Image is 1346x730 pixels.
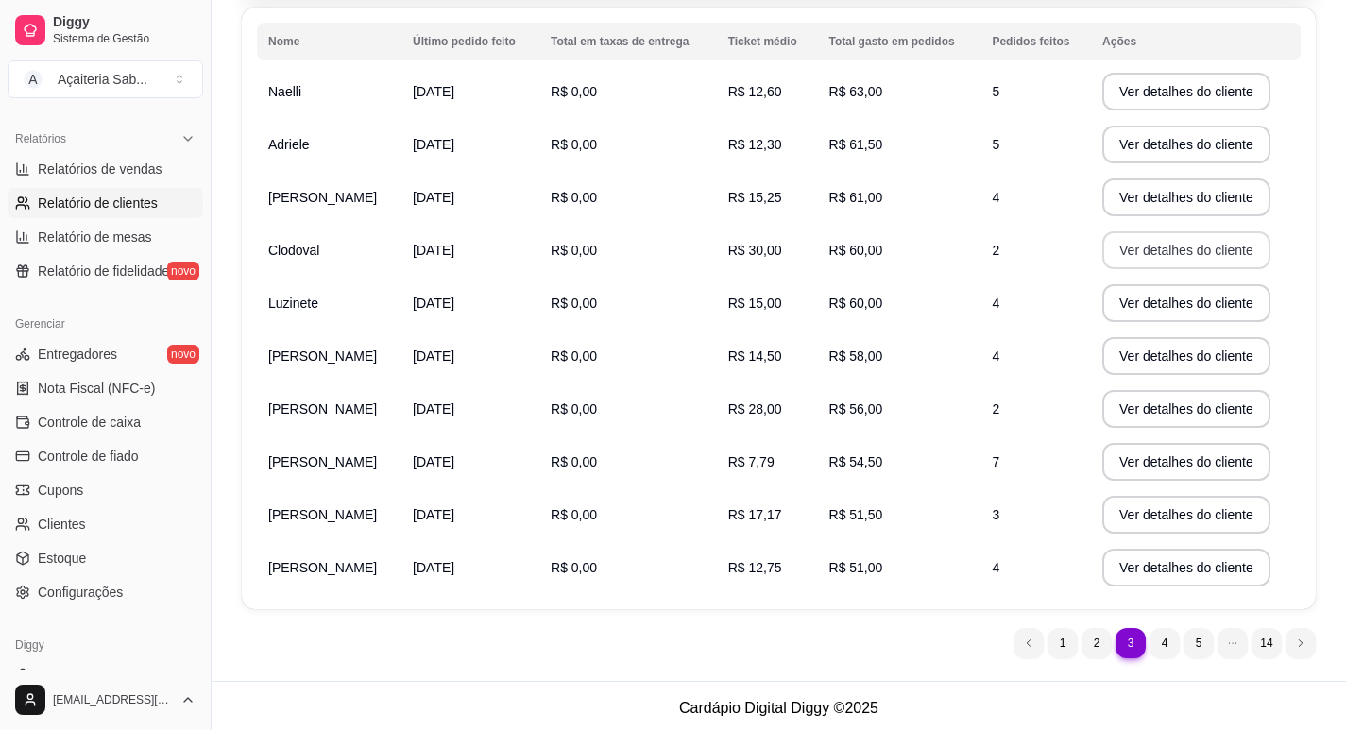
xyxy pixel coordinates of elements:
[8,8,203,53] a: DiggySistema de Gestão
[38,262,169,280] span: Relatório de fidelidade
[413,190,454,205] span: [DATE]
[38,583,123,602] span: Configurações
[728,243,782,258] span: R$ 30,00
[1150,628,1180,658] li: pagination item 4
[268,190,377,205] span: [PERSON_NAME]
[1102,496,1270,534] button: Ver detalhes do cliente
[268,454,377,469] span: [PERSON_NAME]
[980,23,1091,60] th: Pedidos feitos
[268,296,318,311] span: Luzinete
[1102,284,1270,322] button: Ver detalhes do cliente
[38,666,78,685] span: Planos
[551,401,597,416] span: R$ 0,00
[53,14,196,31] span: Diggy
[551,454,597,469] span: R$ 0,00
[268,507,377,522] span: [PERSON_NAME]
[1082,628,1112,658] li: pagination item 2
[1102,73,1270,110] button: Ver detalhes do cliente
[38,481,83,500] span: Cupons
[413,560,454,575] span: [DATE]
[1102,126,1270,163] button: Ver detalhes do cliente
[551,296,597,311] span: R$ 0,00
[413,243,454,258] span: [DATE]
[1252,628,1282,658] li: pagination item 14
[728,190,782,205] span: R$ 15,25
[38,228,152,246] span: Relatório de mesas
[1102,390,1270,428] button: Ver detalhes do cliente
[829,507,883,522] span: R$ 51,50
[8,441,203,471] a: Controle de fiado
[992,454,999,469] span: 7
[38,515,86,534] span: Clientes
[829,401,883,416] span: R$ 56,00
[1048,628,1078,658] li: pagination item 1
[728,348,782,364] span: R$ 14,50
[1102,337,1270,375] button: Ver detalhes do cliente
[551,243,597,258] span: R$ 0,00
[268,348,377,364] span: [PERSON_NAME]
[413,401,454,416] span: [DATE]
[728,296,782,311] span: R$ 15,00
[8,256,203,286] a: Relatório de fidelidadenovo
[992,296,999,311] span: 4
[829,560,883,575] span: R$ 51,00
[728,560,782,575] span: R$ 12,75
[24,70,43,89] span: A
[8,475,203,505] a: Cupons
[992,401,999,416] span: 2
[268,401,377,416] span: [PERSON_NAME]
[8,373,203,403] a: Nota Fiscal (NFC-e)
[1004,619,1325,668] nav: pagination navigation
[413,137,454,152] span: [DATE]
[58,70,147,89] div: Açaiteria Sab ...
[401,23,539,60] th: Último pedido feito
[413,84,454,99] span: [DATE]
[829,84,883,99] span: R$ 63,00
[8,677,203,722] button: [EMAIL_ADDRESS][DOMAIN_NAME]
[38,549,86,568] span: Estoque
[829,190,883,205] span: R$ 61,00
[1014,628,1044,658] li: previous page button
[1286,628,1316,658] li: next page button
[551,560,597,575] span: R$ 0,00
[8,543,203,573] a: Estoque
[257,23,401,60] th: Nome
[992,507,999,522] span: 3
[818,23,981,60] th: Total gasto em pedidos
[992,137,999,152] span: 5
[413,348,454,364] span: [DATE]
[413,296,454,311] span: [DATE]
[829,243,883,258] span: R$ 60,00
[539,23,717,60] th: Total em taxas de entrega
[268,243,319,258] span: Clodoval
[1102,178,1270,216] button: Ver detalhes do cliente
[551,190,597,205] span: R$ 0,00
[1102,549,1270,586] button: Ver detalhes do cliente
[413,507,454,522] span: [DATE]
[268,84,301,99] span: Naelli
[829,348,883,364] span: R$ 58,00
[8,509,203,539] a: Clientes
[829,296,883,311] span: R$ 60,00
[829,137,883,152] span: R$ 61,50
[8,630,203,660] div: Diggy
[728,507,782,522] span: R$ 17,17
[1102,231,1270,269] button: Ver detalhes do cliente
[551,348,597,364] span: R$ 0,00
[8,407,203,437] a: Controle de caixa
[38,447,139,466] span: Controle de fiado
[728,84,782,99] span: R$ 12,60
[8,309,203,339] div: Gerenciar
[53,31,196,46] span: Sistema de Gestão
[413,454,454,469] span: [DATE]
[551,507,597,522] span: R$ 0,00
[8,60,203,98] button: Select a team
[1116,628,1146,658] li: pagination item 3 active
[8,660,203,690] a: Planos
[551,137,597,152] span: R$ 0,00
[992,243,999,258] span: 2
[551,84,597,99] span: R$ 0,00
[992,190,999,205] span: 4
[268,137,310,152] span: Adriele
[8,154,203,184] a: Relatórios de vendas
